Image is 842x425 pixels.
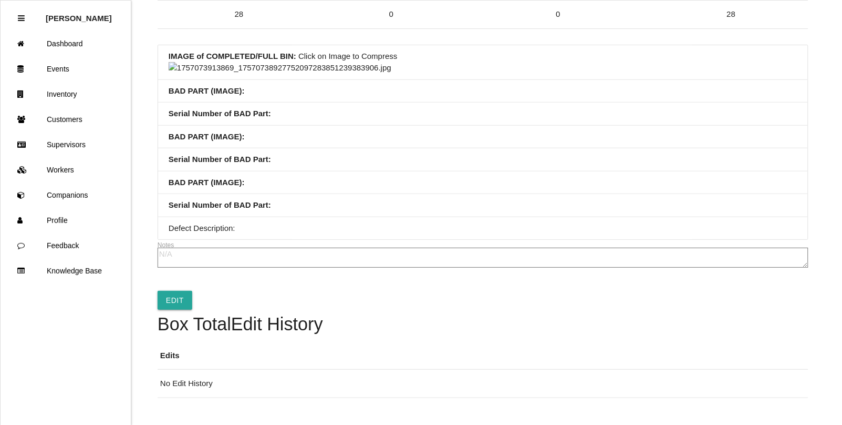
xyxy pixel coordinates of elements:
[169,62,391,74] img: 1757073913869_17570738927752097283851239383906.jpg
[169,200,271,209] b: Serial Number of BAD Part :
[158,342,808,370] th: Edits
[46,6,112,23] p: Rosie Blandino
[1,31,131,56] a: Dashboard
[169,155,271,164] b: Serial Number of BAD Part :
[169,109,271,118] b: Serial Number of BAD Part :
[158,1,320,29] td: 28
[158,240,174,250] label: Notes
[1,183,131,208] a: Companions
[1,258,131,284] a: Knowledge Base
[158,291,192,310] a: Edit
[1,82,131,107] a: Inventory
[169,132,245,141] b: BAD PART (IMAGE) :
[1,56,131,82] a: Events
[169,52,296,60] b: IMAGE of COMPLETED/FULL BIN :
[1,107,131,132] a: Customers
[1,132,131,157] a: Supervisors
[169,178,245,187] b: BAD PART (IMAGE) :
[654,1,808,29] td: 28
[158,217,808,240] li: Defect Description:
[1,208,131,233] a: Profile
[158,315,808,335] h4: Box Total Edit History
[158,45,808,80] li: Click on Image to Compress
[1,233,131,258] a: Feedback
[462,1,654,29] td: 0
[158,370,808,398] td: No Edit History
[18,6,25,31] div: Close
[1,157,131,183] a: Workers
[320,1,462,29] td: 0
[169,86,245,95] b: BAD PART (IMAGE) :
